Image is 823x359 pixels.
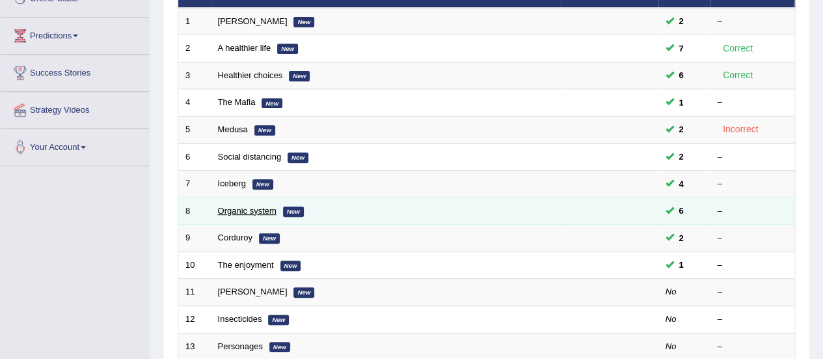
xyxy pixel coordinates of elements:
[218,97,256,107] a: The Mafia
[718,122,764,137] div: Incorrect
[674,231,689,245] span: You can still take this question
[218,287,288,296] a: [PERSON_NAME]
[1,92,149,124] a: Strategy Videos
[283,207,304,217] em: New
[1,55,149,87] a: Success Stories
[178,306,211,333] td: 12
[178,251,211,279] td: 10
[218,233,252,242] a: Corduroy
[218,179,246,188] a: Iceberg
[218,341,263,351] a: Personages
[218,314,262,324] a: Insecticides
[674,14,689,28] span: You can still take this question
[178,197,211,225] td: 8
[1,18,149,50] a: Predictions
[718,96,788,109] div: –
[218,260,274,270] a: The enjoyment
[718,341,788,353] div: –
[178,143,211,171] td: 6
[259,233,280,244] em: New
[718,16,788,28] div: –
[1,129,149,162] a: Your Account
[178,225,211,252] td: 9
[666,287,677,296] em: No
[218,152,282,162] a: Social distancing
[178,8,211,35] td: 1
[268,315,289,325] em: New
[277,44,298,54] em: New
[718,68,759,83] div: Correct
[718,286,788,298] div: –
[178,89,211,117] td: 4
[293,17,314,27] em: New
[218,43,271,53] a: A healthier life
[178,279,211,306] td: 11
[178,171,211,198] td: 7
[288,152,308,163] em: New
[718,178,788,190] div: –
[718,232,788,244] div: –
[178,62,211,89] td: 3
[218,124,248,134] a: Medusa
[674,258,689,272] span: You can still take this question
[718,41,759,56] div: Correct
[262,98,282,109] em: New
[718,151,788,164] div: –
[269,342,290,352] em: New
[218,206,277,216] a: Organic system
[674,68,689,82] span: You can still take this question
[674,150,689,164] span: You can still take this question
[252,179,273,190] em: New
[718,259,788,272] div: –
[178,117,211,144] td: 5
[293,287,314,298] em: New
[254,125,275,136] em: New
[674,42,689,55] span: You can still take this question
[674,96,689,109] span: You can still take this question
[280,261,301,271] em: New
[674,204,689,218] span: You can still take this question
[718,205,788,218] div: –
[289,71,310,81] em: New
[178,35,211,63] td: 2
[218,70,283,80] a: Healthier choices
[218,16,288,26] a: [PERSON_NAME]
[718,313,788,326] div: –
[666,341,677,351] em: No
[666,314,677,324] em: No
[674,177,689,191] span: You can still take this question
[674,122,689,136] span: You can still take this question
